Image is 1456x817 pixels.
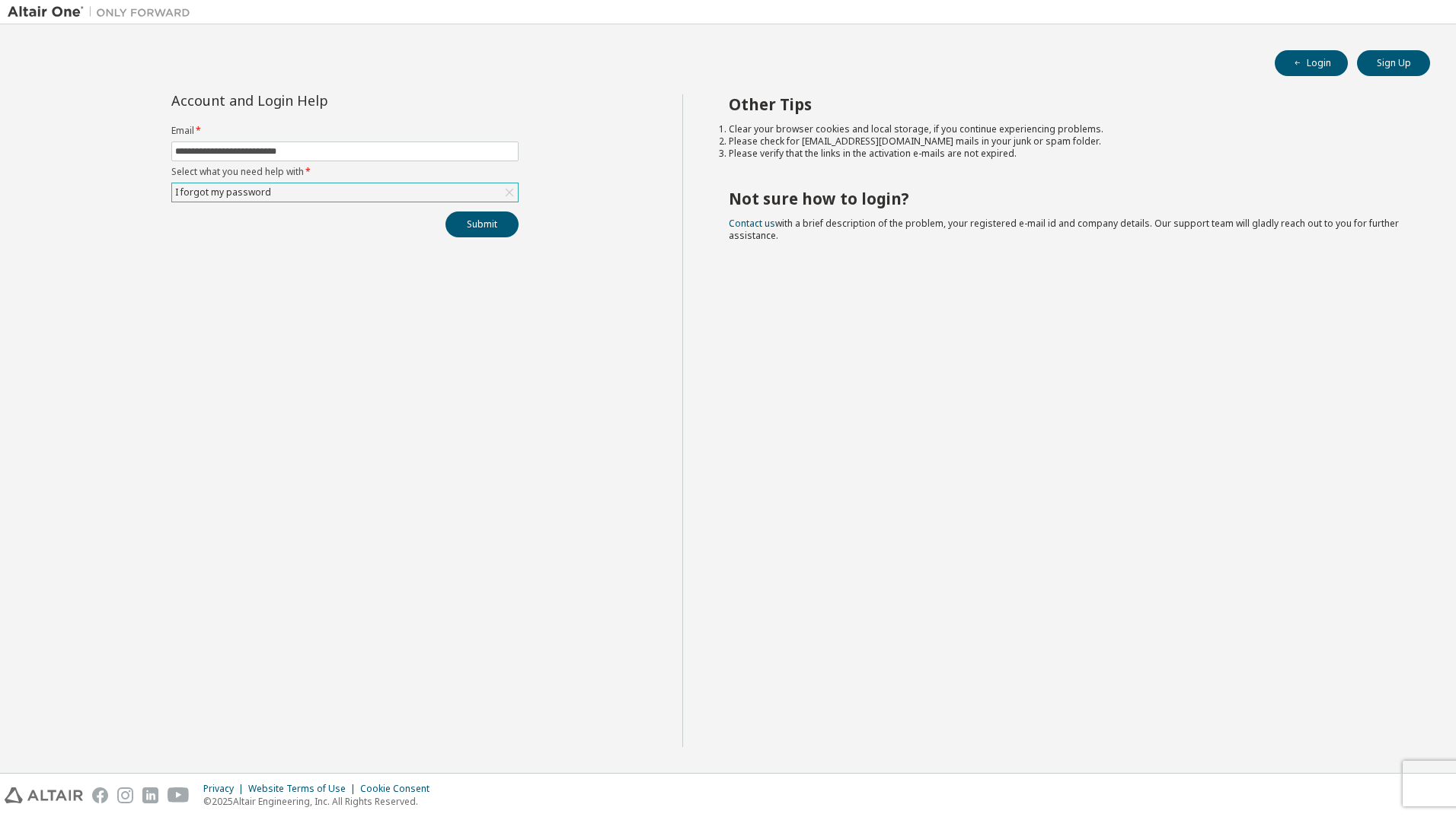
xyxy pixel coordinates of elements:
[92,787,108,803] img: facebook.svg
[172,183,518,202] div: I forgot my password
[729,189,1403,208] h2: Not sure how to login?
[117,787,133,803] img: instagram.svg
[173,184,273,201] div: I forgot my password
[729,123,1403,135] li: Clear your browser cookies and local storage, if you continue experiencing problems.
[168,787,190,803] img: youtube.svg
[203,795,439,808] p: © 2025 Altair Engineering, Inc. All Rights Reserved.
[142,787,158,803] img: linkedin.svg
[171,166,519,178] label: Select what you need help with
[5,787,83,803] img: altair_logo.svg
[729,217,1399,242] span: with a brief description of the problem, your registered e-mail id and company details. Our suppo...
[729,135,1403,148] li: Please check for [EMAIL_ADDRESS][DOMAIN_NAME] mails in your junk or spam folder.
[1275,50,1348,76] button: Login
[8,5,198,20] img: Altair One
[729,94,1403,114] h2: Other Tips
[729,148,1403,160] li: Please verify that the links in the activation e-mails are not expired.
[729,217,775,230] a: Contact us
[248,783,360,795] div: Website Terms of Use
[1357,50,1430,76] button: Sign Up
[171,94,449,106] div: Account and Login Help
[171,125,519,137] label: Email
[203,783,248,795] div: Privacy
[445,211,519,237] button: Submit
[360,783,439,795] div: Cookie Consent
